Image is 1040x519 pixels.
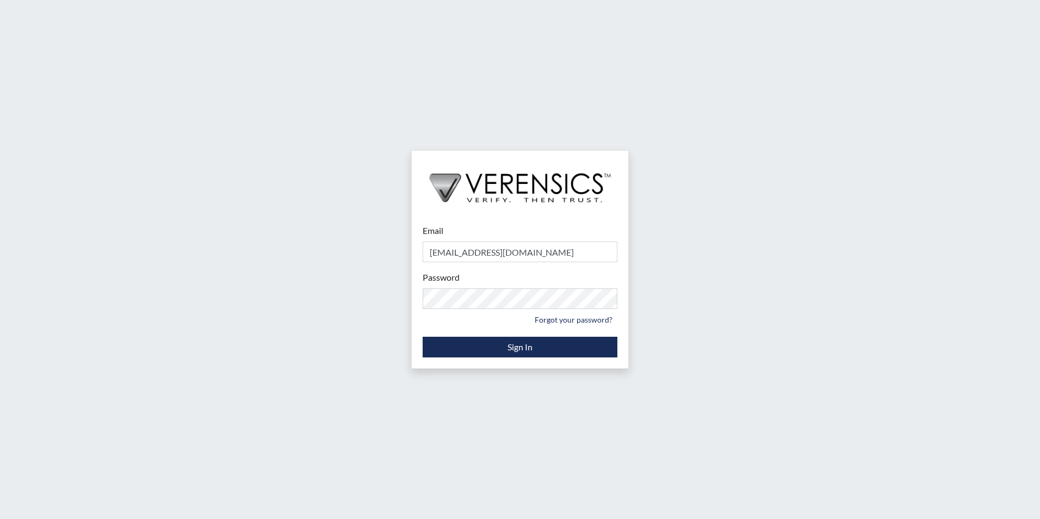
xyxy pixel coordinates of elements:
[423,224,443,237] label: Email
[423,242,617,262] input: Email
[530,311,617,328] a: Forgot your password?
[423,271,460,284] label: Password
[412,151,628,214] img: logo-wide-black.2aad4157.png
[423,337,617,357] button: Sign In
